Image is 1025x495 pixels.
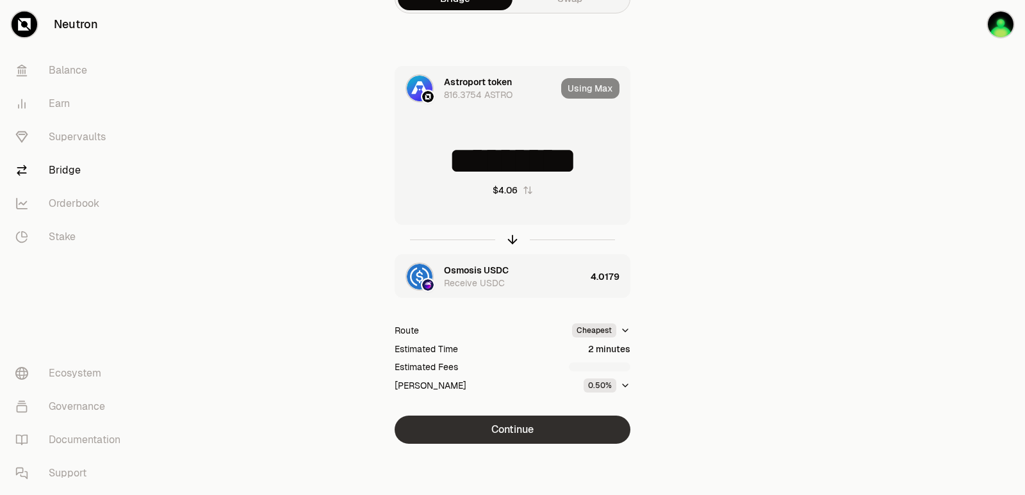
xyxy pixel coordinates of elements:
[422,279,434,291] img: Osmosis Logo
[444,76,512,88] div: Astroport token
[395,67,556,110] div: ASTRO LogoNeutron LogoAstroport token816.3754 ASTRO
[395,361,458,373] div: Estimated Fees
[5,423,138,457] a: Documentation
[407,264,432,289] img: USDC Logo
[493,184,533,197] button: $4.06
[5,457,138,490] a: Support
[572,323,616,337] div: Cheapest
[584,378,630,393] button: 0.50%
[5,120,138,154] a: Supervaults
[395,324,419,337] div: Route
[395,255,630,298] button: USDC LogoOsmosis LogoOsmosis USDCReceive USDC4.0179
[395,343,458,355] div: Estimated Time
[591,255,630,298] div: 4.0179
[5,54,138,87] a: Balance
[395,416,630,444] button: Continue
[444,264,509,277] div: Osmosis USDC
[395,255,586,298] div: USDC LogoOsmosis LogoOsmosis USDCReceive USDC
[395,379,466,392] div: [PERSON_NAME]
[5,357,138,390] a: Ecosystem
[5,154,138,187] a: Bridge
[407,76,432,101] img: ASTRO Logo
[444,277,505,289] div: Receive USDC
[5,220,138,254] a: Stake
[5,187,138,220] a: Orderbook
[5,87,138,120] a: Earn
[422,91,434,102] img: Neutron Logo
[572,323,630,337] button: Cheapest
[588,343,630,355] div: 2 minutes
[584,378,616,393] div: 0.50%
[493,184,518,197] div: $4.06
[444,88,512,101] div: 816.3754 ASTRO
[988,12,1013,37] img: sandy mercy
[5,390,138,423] a: Governance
